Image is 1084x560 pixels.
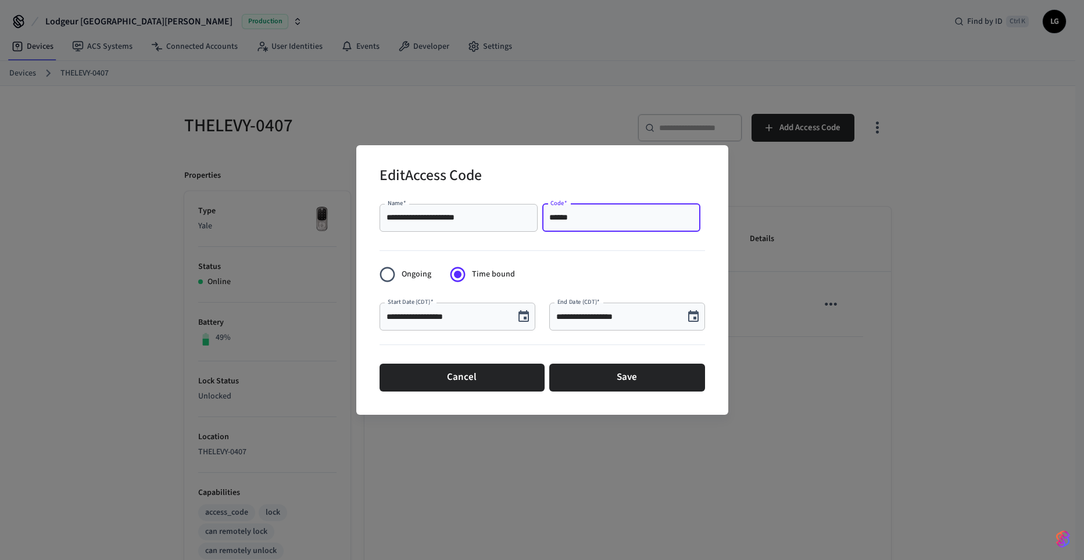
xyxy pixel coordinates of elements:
[557,297,600,306] label: End Date (CDT)
[550,199,567,207] label: Code
[388,199,406,207] label: Name
[549,364,705,392] button: Save
[1056,530,1070,548] img: SeamLogoGradient.69752ec5.svg
[472,268,515,281] span: Time bound
[512,305,535,328] button: Choose date, selected date is Aug 15, 2025
[388,297,433,306] label: Start Date (CDT)
[380,159,482,195] h2: Edit Access Code
[682,305,705,328] button: Choose date, selected date is Aug 23, 2025
[380,364,545,392] button: Cancel
[402,268,431,281] span: Ongoing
